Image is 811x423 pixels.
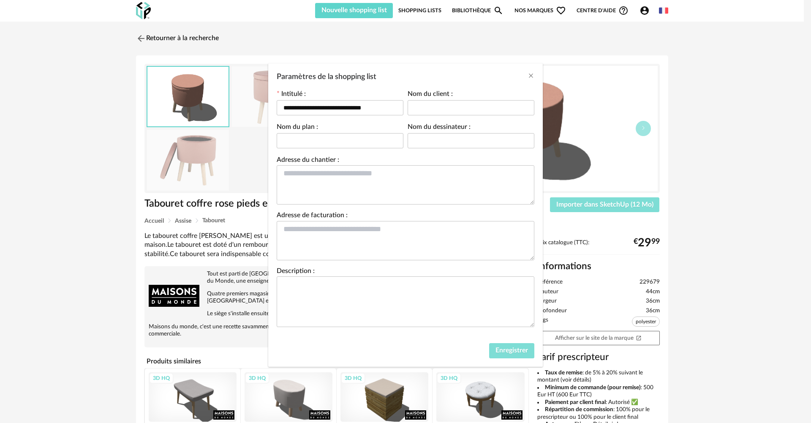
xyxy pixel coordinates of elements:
[277,268,315,276] label: Description :
[408,124,471,132] label: Nom du dessinateur :
[277,91,306,99] label: Intitulé :
[489,343,534,358] button: Enregistrer
[277,124,318,132] label: Nom du plan :
[277,157,339,165] label: Adresse du chantier :
[495,347,528,354] span: Enregistrer
[528,72,534,81] button: Close
[408,91,453,99] label: Nom du client :
[277,212,348,221] label: Adresse de facturation :
[268,63,543,366] div: Paramètres de la shopping list
[277,73,376,81] span: Paramètres de la shopping list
